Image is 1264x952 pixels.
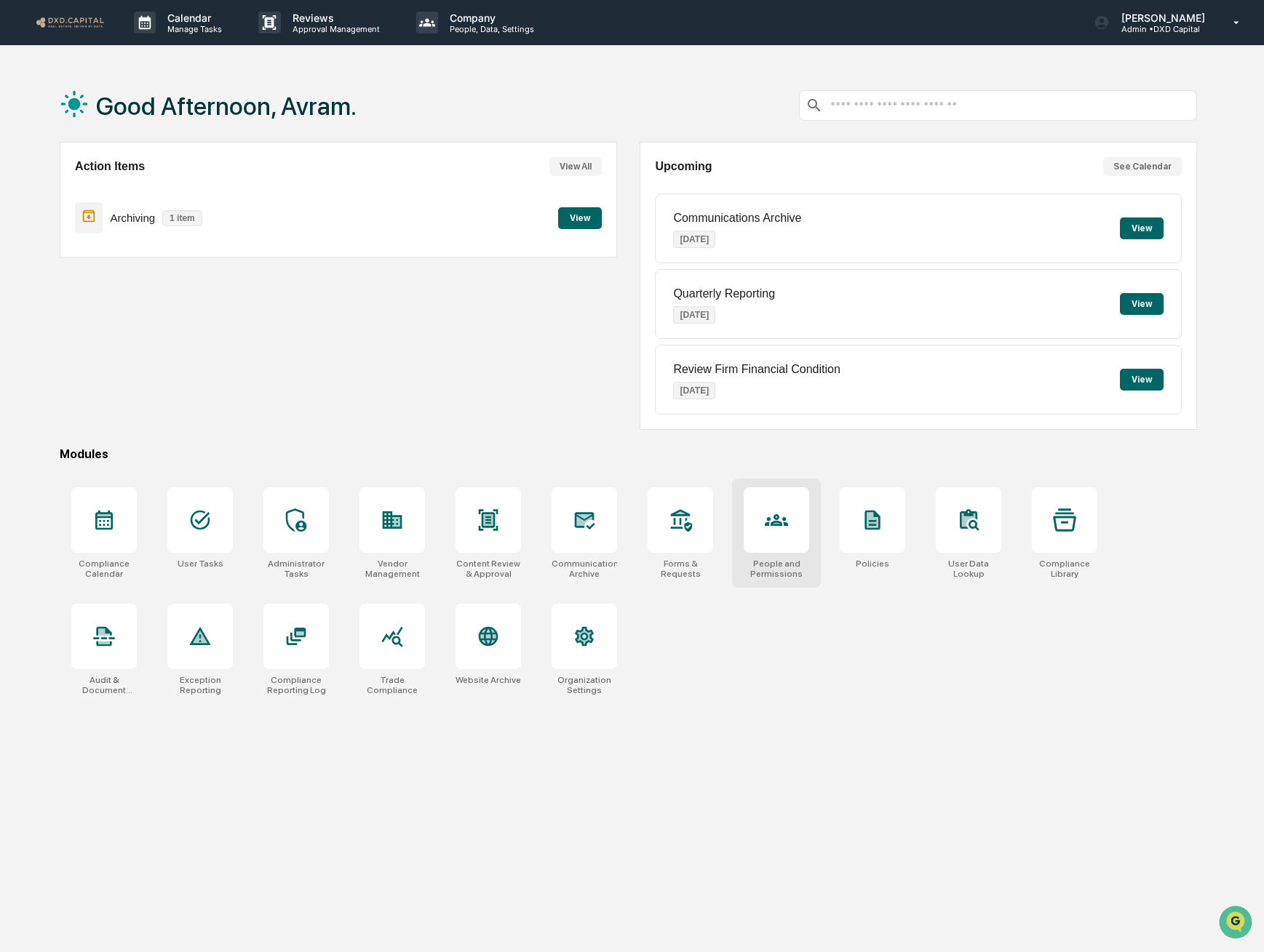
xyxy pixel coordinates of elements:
[1032,559,1097,579] div: Compliance Library
[359,559,425,579] div: Vendor Management
[1110,24,1212,34] p: Admin • DXD Capital
[100,177,186,204] a: 🗄️Attestations
[655,160,712,173] h2: Upcoming
[71,559,137,579] div: Compliance Calendar
[673,306,715,324] p: [DATE]
[1103,157,1182,176] button: See Calendar
[456,675,521,685] div: Website Archive
[359,675,425,695] div: Trade Compliance
[1120,293,1164,315] button: View
[1120,217,1164,239] button: View
[156,24,229,34] p: Manage Tasks
[1120,369,1164,391] button: View
[9,177,100,204] a: 🖐️Preclearance
[15,212,26,224] div: 🔎
[71,675,137,695] div: Audit & Document Logs
[110,212,155,224] p: Archiving
[9,205,98,231] a: 🔎Data Lookup
[558,207,602,229] button: View
[15,111,41,137] img: 1746055101610-c473b297-6a78-478c-a979-82029cc54cd1
[673,212,801,225] p: Communications Archive
[263,559,329,579] div: Administrator Tasks
[35,15,105,29] img: logo
[673,363,840,376] p: Review Firm Financial Condition
[167,675,233,695] div: Exception Reporting
[648,559,713,579] div: Forms & Requests
[744,559,809,579] div: People and Permissions
[673,382,715,399] p: [DATE]
[1110,12,1212,24] p: [PERSON_NAME]
[29,211,92,225] span: Data Lookup
[281,12,387,24] p: Reviews
[438,24,541,34] p: People, Data, Settings
[60,447,1197,461] div: Modules
[178,559,223,569] div: User Tasks
[456,559,521,579] div: Content Review & Approval
[856,559,889,569] div: Policies
[1217,904,1257,943] iframe: Open customer support
[29,183,94,198] span: Preclearance
[15,31,265,54] p: How can we help?
[120,183,180,198] span: Attestations
[552,675,617,695] div: Organization Settings
[549,157,602,176] button: View All
[103,246,176,257] a: Powered byPylon
[438,12,541,24] p: Company
[673,287,775,300] p: Quarterly Reporting
[247,116,265,133] button: Start new chat
[75,160,145,173] h2: Action Items
[145,247,176,257] span: Pylon
[162,210,202,226] p: 1 item
[49,126,184,137] div: We're available if you need us!
[673,231,715,248] p: [DATE]
[156,12,229,24] p: Calendar
[281,24,387,34] p: Approval Management
[263,675,329,695] div: Compliance Reporting Log
[936,559,1001,579] div: User Data Lookup
[558,210,602,224] a: View
[15,185,26,196] div: 🖐️
[96,92,357,121] h1: Good Afternoon, Avram.
[106,185,117,196] div: 🗄️
[552,559,617,579] div: Communications Archive
[49,111,239,126] div: Start new chat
